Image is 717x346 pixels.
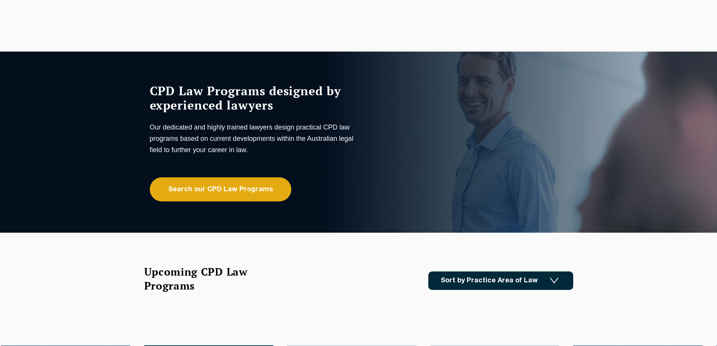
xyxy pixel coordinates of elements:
[150,84,357,112] h1: CPD Law Programs designed by experienced lawyers
[150,122,357,155] p: Our dedicated and highly trained lawyers design practical CPD law programs based on current devel...
[144,265,266,293] h2: Upcoming CPD Law Programs
[428,271,573,290] a: Sort by Practice Area of Law
[150,177,291,201] a: Search our CPD Law Programs
[550,277,559,284] img: Icon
